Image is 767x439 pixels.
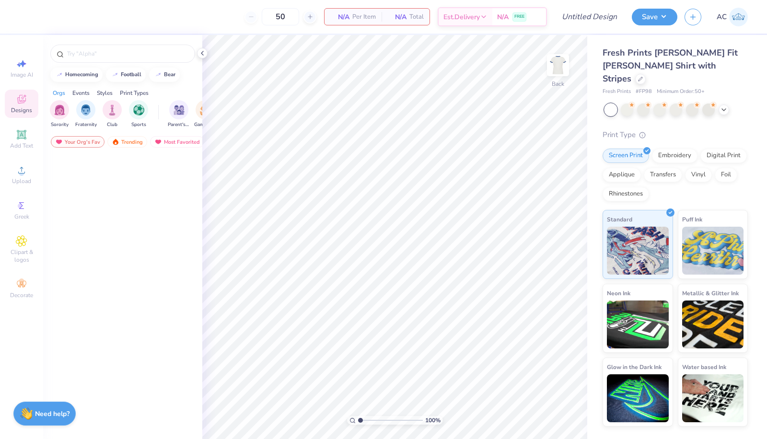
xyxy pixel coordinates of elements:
span: Metallic & Glitter Ink [682,288,739,298]
img: trend_line.gif [154,72,162,78]
button: filter button [168,100,190,128]
div: Most Favorited [150,136,204,148]
img: Water based Ink [682,374,744,422]
span: Total [409,12,424,22]
div: Screen Print [603,149,649,163]
div: Rhinestones [603,187,649,201]
div: bear [164,72,175,77]
img: trending.gif [112,139,119,145]
div: Your Org's Fav [51,136,105,148]
input: Untitled Design [554,7,625,26]
span: Club [107,121,117,128]
span: Puff Ink [682,214,702,224]
img: most_fav.gif [55,139,63,145]
img: Sports Image [133,104,144,116]
span: Est. Delivery [443,12,480,22]
span: # FP98 [636,88,652,96]
span: Game Day [194,121,216,128]
div: filter for Club [103,100,122,128]
img: Neon Ink [607,300,669,348]
span: Fresh Prints [603,88,631,96]
button: bear [149,68,180,82]
div: Styles [97,89,113,97]
img: Glow in the Dark Ink [607,374,669,422]
img: Parent's Weekend Image [174,104,185,116]
div: Orgs [53,89,65,97]
span: N/A [497,12,509,22]
img: Club Image [107,104,117,116]
div: Print Types [120,89,149,97]
button: filter button [75,100,97,128]
span: AC [717,12,727,23]
div: Vinyl [685,168,712,182]
img: Fraternity Image [81,104,91,116]
a: AC [717,8,748,26]
span: Fresh Prints [PERSON_NAME] Fit [PERSON_NAME] Shirt with Stripes [603,47,738,84]
div: Transfers [644,168,682,182]
div: filter for Sorority [50,100,69,128]
span: Parent's Weekend [168,121,190,128]
div: filter for Sports [129,100,148,128]
span: Per Item [352,12,376,22]
img: Metallic & Glitter Ink [682,300,744,348]
div: homecoming [65,72,98,77]
span: Upload [12,177,31,185]
button: homecoming [50,68,103,82]
span: Image AI [11,71,33,79]
span: FREE [514,13,524,20]
img: most_fav.gif [154,139,162,145]
span: Clipart & logos [5,248,38,264]
span: Standard [607,214,632,224]
button: filter button [50,100,69,128]
div: filter for Parent's Weekend [168,100,190,128]
strong: Need help? [35,409,70,418]
img: Alexa Camberos [729,8,748,26]
span: Water based Ink [682,362,726,372]
div: filter for Fraternity [75,100,97,128]
button: filter button [129,100,148,128]
span: Add Text [10,142,33,150]
div: Foil [715,168,737,182]
span: Minimum Order: 50 + [657,88,705,96]
img: Game Day Image [200,104,211,116]
span: N/A [387,12,407,22]
div: Applique [603,168,641,182]
span: Fraternity [75,121,97,128]
img: Puff Ink [682,227,744,275]
span: Sorority [51,121,69,128]
button: filter button [103,100,122,128]
img: trend_line.gif [111,72,119,78]
div: Back [552,80,564,88]
span: N/A [330,12,349,22]
button: football [106,68,146,82]
div: Trending [107,136,147,148]
img: trend_line.gif [56,72,63,78]
span: Sports [131,121,146,128]
span: Glow in the Dark Ink [607,362,662,372]
div: Events [72,89,90,97]
div: filter for Game Day [194,100,216,128]
div: Digital Print [700,149,747,163]
span: 100 % [425,416,441,425]
span: Decorate [10,291,33,299]
button: Save [632,9,677,25]
div: Print Type [603,129,748,140]
input: – – [262,8,299,25]
img: Standard [607,227,669,275]
div: football [121,72,141,77]
input: Try "Alpha" [66,49,189,58]
img: Sorority Image [54,104,65,116]
button: filter button [194,100,216,128]
span: Designs [11,106,32,114]
span: Greek [14,213,29,220]
span: Neon Ink [607,288,630,298]
div: Embroidery [652,149,697,163]
img: Back [548,56,568,75]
